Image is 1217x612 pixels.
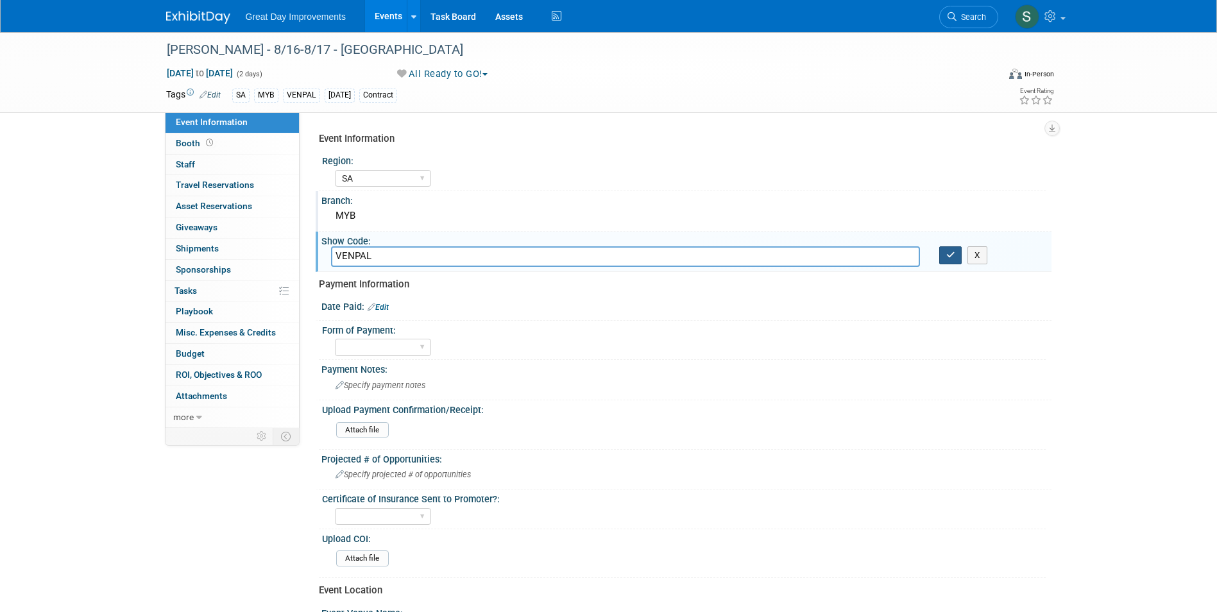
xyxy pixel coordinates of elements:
[923,67,1055,86] div: Event Format
[176,117,248,127] span: Event Information
[166,155,299,175] a: Staff
[325,89,355,102] div: [DATE]
[166,407,299,428] a: more
[251,428,273,445] td: Personalize Event Tab Strip
[200,90,221,99] a: Edit
[393,67,493,81] button: All Ready to GO!
[235,70,262,78] span: (2 days)
[174,285,197,296] span: Tasks
[166,323,299,343] a: Misc. Expenses & Credits
[283,89,320,102] div: VENPAL
[166,196,299,217] a: Asset Reservations
[967,246,987,264] button: X
[321,360,1051,376] div: Payment Notes:
[166,88,221,103] td: Tags
[162,38,979,62] div: [PERSON_NAME] - 8/16-8/17 - [GEOGRAPHIC_DATA]
[321,297,1051,314] div: Date Paid:
[176,159,195,169] span: Staff
[176,391,227,401] span: Attachments
[166,112,299,133] a: Event Information
[1015,4,1039,29] img: Sha'Nautica Sales
[322,321,1046,337] div: Form of Payment:
[176,243,219,253] span: Shipments
[176,201,252,211] span: Asset Reservations
[368,303,389,312] a: Edit
[359,89,397,102] div: Contract
[246,12,346,22] span: Great Day Improvements
[166,365,299,386] a: ROI, Objectives & ROO
[321,450,1051,466] div: Projected # of Opportunities:
[166,11,230,24] img: ExhibitDay
[166,175,299,196] a: Travel Reservations
[322,489,1046,506] div: Certificate of Insurance Sent to Promoter?:
[254,89,278,102] div: MYB
[166,67,234,79] span: [DATE] [DATE]
[176,264,231,275] span: Sponsorships
[939,6,998,28] a: Search
[176,370,262,380] span: ROI, Objectives & ROO
[194,68,206,78] span: to
[1019,88,1053,94] div: Event Rating
[203,138,216,148] span: Booth not reserved yet
[166,217,299,238] a: Giveaways
[166,133,299,154] a: Booth
[176,180,254,190] span: Travel Reservations
[322,400,1046,416] div: Upload Payment Confirmation/Receipt:
[319,278,1042,291] div: Payment Information
[331,206,1042,226] div: MYB
[336,380,425,390] span: Specify payment notes
[176,138,216,148] span: Booth
[1009,69,1022,79] img: Format-Inperson.png
[176,222,217,232] span: Giveaways
[166,239,299,259] a: Shipments
[166,302,299,322] a: Playbook
[176,327,276,337] span: Misc. Expenses & Credits
[322,529,1046,545] div: Upload COI:
[232,89,250,102] div: SA
[319,584,1042,597] div: Event Location
[166,344,299,364] a: Budget
[321,191,1051,207] div: Branch:
[273,428,299,445] td: Toggle Event Tabs
[336,470,471,479] span: Specify projected # of opportunities
[319,132,1042,146] div: Event Information
[166,260,299,280] a: Sponsorships
[322,151,1046,167] div: Region:
[166,281,299,302] a: Tasks
[173,412,194,422] span: more
[166,386,299,407] a: Attachments
[176,306,213,316] span: Playbook
[176,348,205,359] span: Budget
[1024,69,1054,79] div: In-Person
[321,232,1051,248] div: Show Code:
[957,12,986,22] span: Search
